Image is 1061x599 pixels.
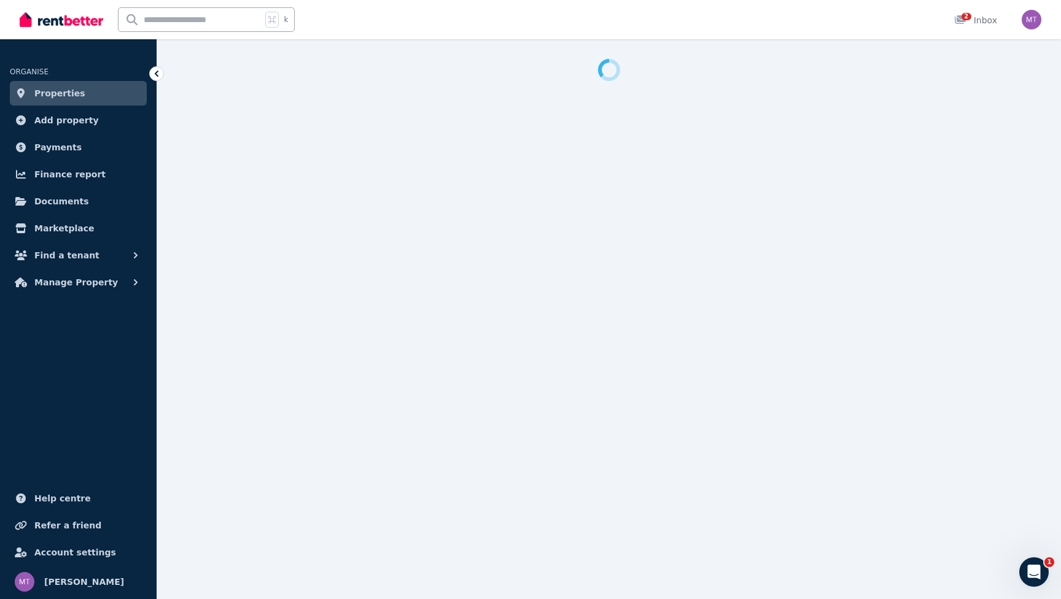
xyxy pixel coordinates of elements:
button: Find a tenant [10,243,147,268]
img: Matt Teague [1022,10,1041,29]
span: Help centre [34,491,91,506]
iframe: Intercom live chat [1019,557,1049,587]
a: Properties [10,81,147,106]
span: k [284,15,288,25]
div: Inbox [954,14,997,26]
span: Manage Property [34,275,118,290]
span: Add property [34,113,99,128]
span: ORGANISE [10,68,49,76]
span: Payments [34,140,82,155]
span: Account settings [34,545,116,560]
a: Account settings [10,540,147,565]
span: Properties [34,86,85,101]
a: Add property [10,108,147,133]
span: Refer a friend [34,518,101,533]
button: Manage Property [10,270,147,295]
a: Marketplace [10,216,147,241]
a: Help centre [10,486,147,511]
a: Documents [10,189,147,214]
a: Refer a friend [10,513,147,538]
img: RentBetter [20,10,103,29]
span: 1 [1044,557,1054,567]
span: Find a tenant [34,248,99,263]
span: Finance report [34,167,106,182]
a: Finance report [10,162,147,187]
span: [PERSON_NAME] [44,574,124,589]
span: Marketplace [34,221,94,236]
span: Documents [34,194,89,209]
a: Payments [10,135,147,160]
img: Matt Teague [15,572,34,592]
span: 2 [962,13,971,20]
